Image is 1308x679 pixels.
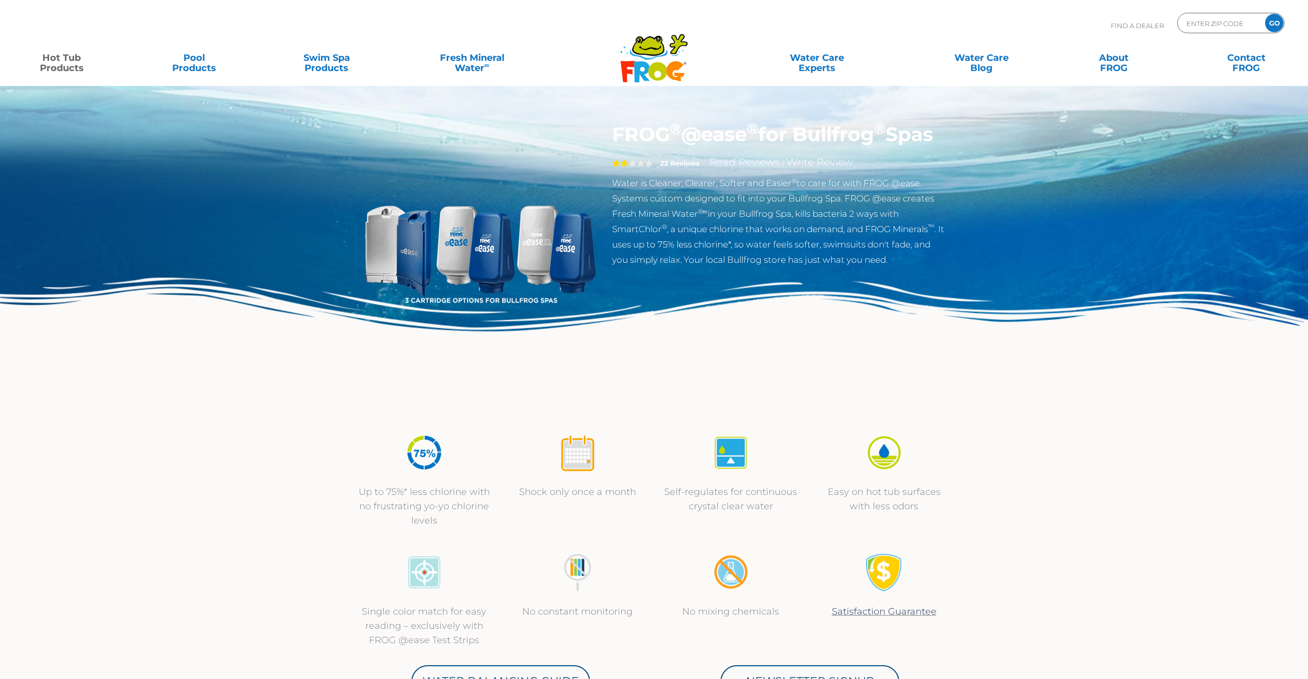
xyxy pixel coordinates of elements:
p: No constant monitoring [511,604,644,619]
img: Frog Products Logo [615,20,693,83]
sup: ® [670,120,681,138]
p: Water is Cleaner, Clearer, Softer and Easier to care for with FROG @ease Systems custom designed ... [612,175,946,267]
img: icon-atease-self-regulates [712,434,750,472]
a: Water CareExperts [733,48,901,68]
a: AboutFROG [1062,48,1165,68]
input: GO [1265,14,1283,32]
img: icon-atease-easy-on [865,434,903,472]
p: Self-regulates for continuous crystal clear water [664,485,797,513]
sup: ® [874,120,885,138]
p: Up to 75%* less chlorine with no frustrating yo-yo chlorine levels [358,485,491,528]
sup: ™ [928,223,935,231]
a: Fresh MineralWater∞ [408,48,536,68]
img: no-mixing1 [712,553,750,592]
img: no-constant-monitoring1 [558,553,597,592]
a: Read Reviews [709,156,780,168]
p: Easy on hot tub surfaces with less odors [818,485,950,513]
a: PoolProducts [143,48,246,68]
a: Hot TubProducts [10,48,113,68]
a: Swim SpaProducts [275,48,378,68]
sup: ®∞ [698,208,708,215]
a: Write Review [786,156,853,168]
strong: 22 Reviews [660,159,699,167]
sup: ∞ [484,61,489,69]
a: Satisfaction Guarantee [832,606,937,617]
h1: FROG @ease for Bullfrog Spas [612,123,946,146]
a: Water CareBlog [930,48,1033,68]
p: Find A Dealer [1111,13,1164,38]
img: icon-atease-75percent-less [405,434,443,472]
sup: ® [791,177,797,185]
img: icon-atease-color-match [405,553,443,592]
span: 2 [612,159,628,167]
img: Satisfaction Guarantee Icon [865,553,903,592]
span: | [782,158,784,168]
p: Shock only once a month [511,485,644,499]
sup: ® [747,120,758,138]
p: No mixing chemicals [664,604,797,619]
img: icon-atease-shock-once [558,434,597,472]
sup: ® [662,223,667,231]
a: ContactFROG [1195,48,1298,68]
p: Single color match for easy reading – exclusively with FROG @ease Test Strips [358,604,491,647]
img: bullfrog-product-hero.png [363,123,597,357]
